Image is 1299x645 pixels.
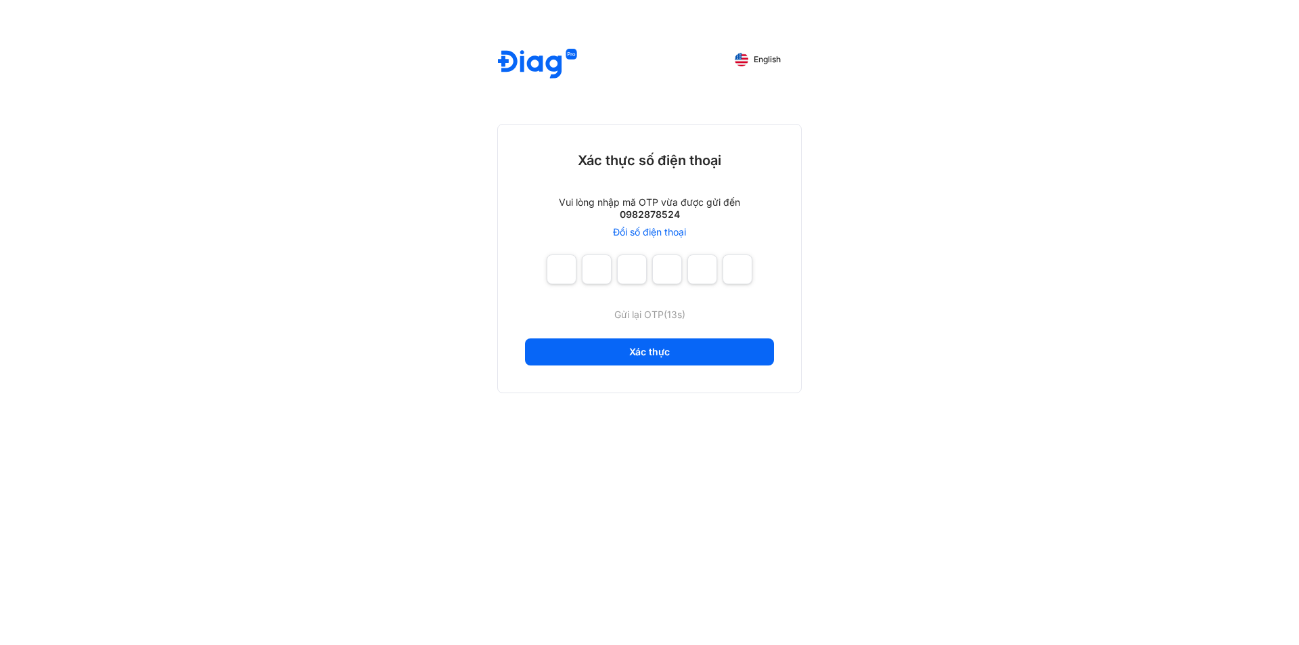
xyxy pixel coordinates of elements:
img: English [735,53,748,66]
img: logo [498,49,577,81]
a: Đổi số điện thoại [613,226,686,238]
div: Xác thực số điện thoại [578,152,721,169]
button: English [725,49,790,70]
button: Xác thực [525,338,774,365]
div: Vui lòng nhập mã OTP vừa được gửi đến [559,196,740,208]
span: English [754,55,781,64]
div: 0982878524 [620,208,680,221]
